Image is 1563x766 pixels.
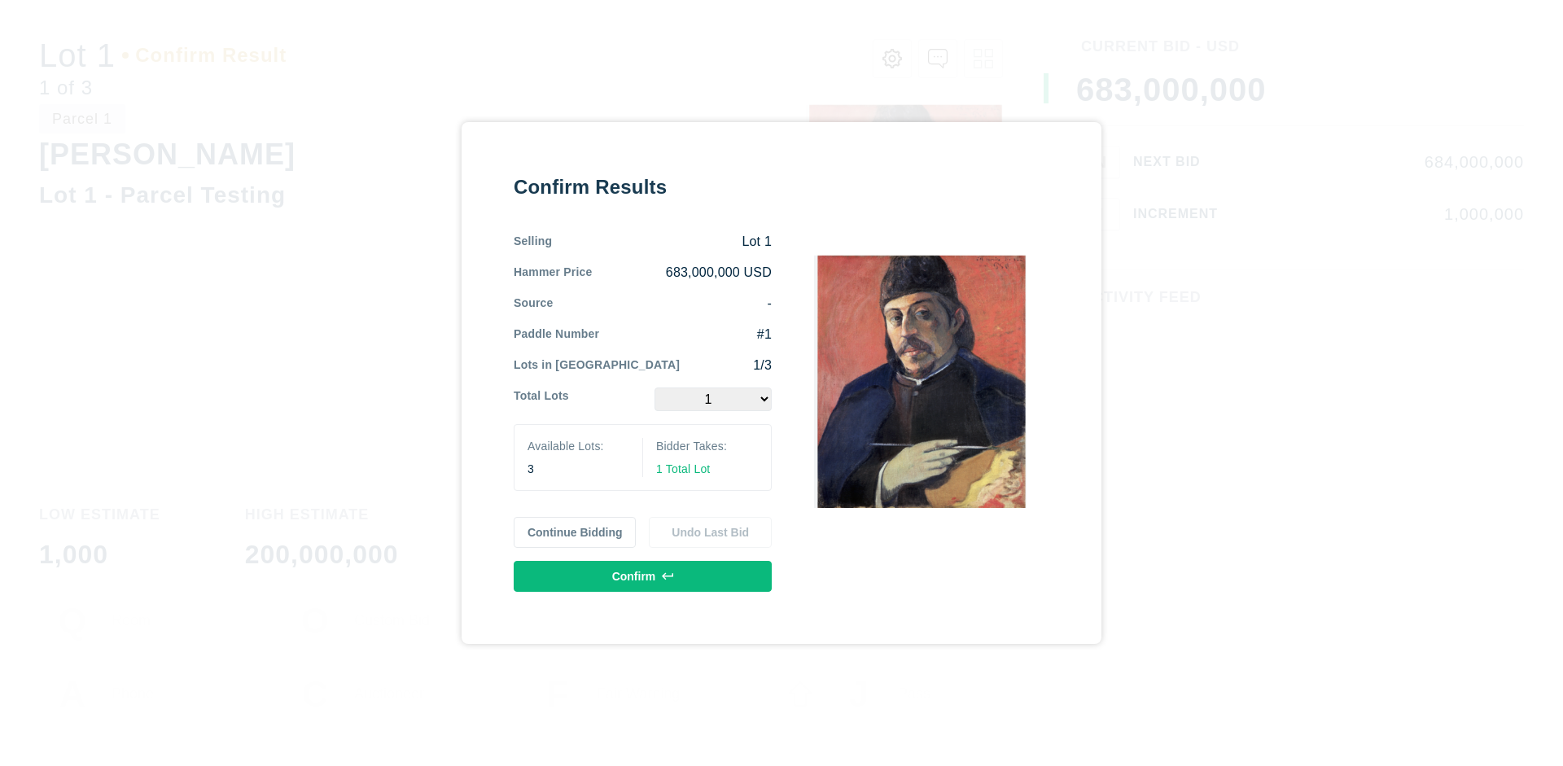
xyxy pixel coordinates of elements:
div: #1 [599,326,772,344]
div: Lots in [GEOGRAPHIC_DATA] [514,357,680,374]
div: Confirm Results [514,174,772,200]
div: Available Lots: [528,438,629,454]
div: Hammer Price [514,264,592,282]
div: Lot 1 [552,233,772,251]
div: 1/3 [680,357,772,374]
button: Confirm [514,561,772,592]
span: 1 Total Lot [656,462,710,475]
div: 683,000,000 USD [592,264,772,282]
div: Paddle Number [514,326,599,344]
button: Undo Last Bid [649,517,772,548]
div: Bidder Takes: [656,438,758,454]
div: Selling [514,233,552,251]
button: Continue Bidding [514,517,637,548]
div: Source [514,295,554,313]
div: 3 [528,461,629,477]
div: - [554,295,772,313]
div: Total Lots [514,387,569,411]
